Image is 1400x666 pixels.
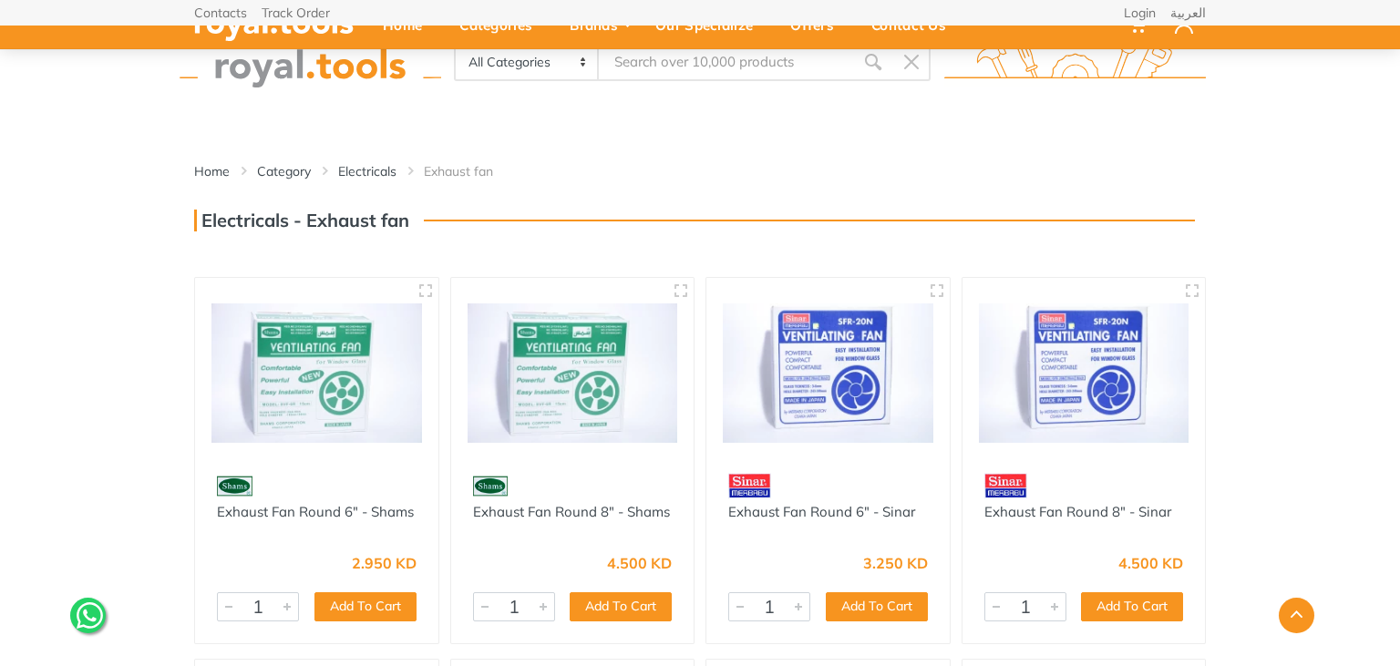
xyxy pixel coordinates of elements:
img: Royal Tools - Exhaust Fan Round 8 [979,294,1189,452]
a: Exhaust Fan Round 8" - Sinar [984,503,1171,520]
img: 9.webp [473,470,509,502]
img: Royal Tools - Exhaust Fan Round 8 [468,294,678,452]
button: Add To Cart [826,592,928,621]
div: 4.500 KD [1118,556,1183,570]
a: Exhaust Fan Round 8" - Shams [473,503,670,520]
img: Royal Tools - Exhaust Fan Round 6 [211,294,422,452]
nav: breadcrumb [194,162,1206,180]
input: Site search [599,43,854,81]
img: royal.tools Logo [180,37,441,87]
a: Track Order [262,6,330,19]
a: العربية [1170,6,1206,19]
button: Add To Cart [1081,592,1183,621]
div: 3.250 KD [863,556,928,570]
a: Exhaust Fan Round 6" - Shams [217,503,414,520]
a: Category [257,162,311,180]
img: 9.webp [217,470,252,502]
h3: Electricals - Exhaust fan [194,210,409,231]
img: Royal Tools - Exhaust Fan Round 6 [723,294,933,452]
a: Electricals [338,162,396,180]
button: Add To Cart [570,592,672,621]
button: Add To Cart [314,592,417,621]
select: Category [456,45,599,79]
a: Home [194,162,230,180]
a: Login [1124,6,1156,19]
div: 4.500 KD [607,556,672,570]
img: 10.webp [728,470,771,502]
div: 2.950 KD [352,556,417,570]
a: Contacts [194,6,247,19]
img: 10.webp [984,470,1027,502]
a: Exhaust Fan Round 6" - Sinar [728,503,915,520]
img: royal.tools Logo [944,37,1206,87]
li: Exhaust fan [424,162,520,180]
